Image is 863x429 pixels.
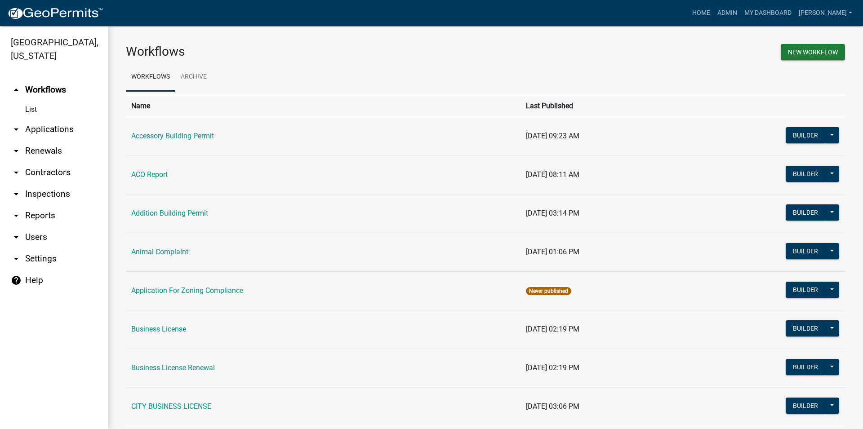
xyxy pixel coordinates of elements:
span: [DATE] 01:06 PM [526,248,579,256]
span: Never published [526,287,571,295]
a: [PERSON_NAME] [795,4,856,22]
i: arrow_drop_up [11,84,22,95]
th: Name [126,95,520,117]
th: Last Published [520,95,682,117]
span: [DATE] 03:06 PM [526,402,579,411]
a: Business License [131,325,186,333]
button: Builder [786,204,825,221]
button: Builder [786,398,825,414]
span: [DATE] 02:19 PM [526,363,579,372]
a: Archive [175,63,212,92]
a: Application For Zoning Compliance [131,286,243,295]
i: help [11,275,22,286]
a: ACO Report [131,170,168,179]
a: My Dashboard [741,4,795,22]
i: arrow_drop_down [11,124,22,135]
button: Builder [786,127,825,143]
a: Workflows [126,63,175,92]
i: arrow_drop_down [11,253,22,264]
h3: Workflows [126,44,479,59]
button: Builder [786,243,825,259]
i: arrow_drop_down [11,189,22,199]
a: Animal Complaint [131,248,188,256]
span: [DATE] 03:14 PM [526,209,579,217]
a: Accessory Building Permit [131,132,214,140]
button: Builder [786,359,825,375]
button: New Workflow [781,44,845,60]
a: Admin [714,4,741,22]
span: [DATE] 02:19 PM [526,325,579,333]
i: arrow_drop_down [11,146,22,156]
a: CITY BUSINESS LICENSE [131,402,211,411]
span: [DATE] 09:23 AM [526,132,579,140]
a: Business License Renewal [131,363,215,372]
button: Builder [786,282,825,298]
i: arrow_drop_down [11,210,22,221]
button: Builder [786,320,825,336]
button: Builder [786,166,825,182]
i: arrow_drop_down [11,167,22,178]
i: arrow_drop_down [11,232,22,243]
a: Home [689,4,714,22]
span: [DATE] 08:11 AM [526,170,579,179]
a: Addition Building Permit [131,209,208,217]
